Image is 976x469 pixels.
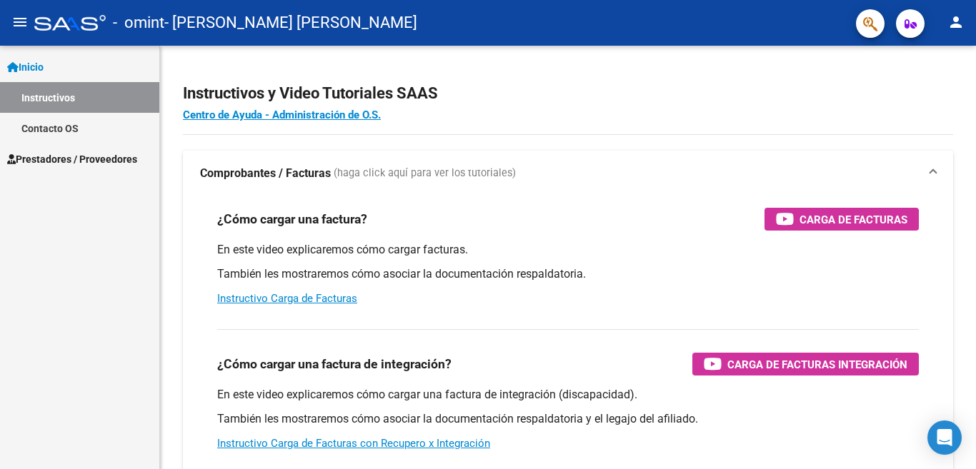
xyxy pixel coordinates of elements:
a: Instructivo Carga de Facturas con Recupero x Integración [217,437,490,450]
span: (haga click aquí para ver los tutoriales) [334,166,516,181]
strong: Comprobantes / Facturas [200,166,331,181]
a: Centro de Ayuda - Administración de O.S. [183,109,381,121]
h3: ¿Cómo cargar una factura? [217,209,367,229]
h3: ¿Cómo cargar una factura de integración? [217,354,452,374]
p: También les mostraremos cómo asociar la documentación respaldatoria. [217,266,919,282]
h2: Instructivos y Video Tutoriales SAAS [183,80,953,107]
span: - [PERSON_NAME] [PERSON_NAME] [164,7,417,39]
span: Carga de Facturas [800,211,907,228]
p: También les mostraremos cómo asociar la documentación respaldatoria y el legajo del afiliado. [217,411,919,427]
mat-expansion-panel-header: Comprobantes / Facturas (haga click aquí para ver los tutoriales) [183,151,953,196]
span: Carga de Facturas Integración [727,355,907,373]
mat-icon: person [947,14,965,31]
div: Open Intercom Messenger [927,420,962,455]
button: Carga de Facturas Integración [692,353,919,375]
button: Carga de Facturas [765,208,919,231]
p: En este video explicaremos cómo cargar facturas. [217,242,919,258]
a: Instructivo Carga de Facturas [217,292,357,305]
span: Prestadores / Proveedores [7,151,137,167]
span: Inicio [7,59,44,75]
mat-icon: menu [11,14,29,31]
span: - omint [113,7,164,39]
p: En este video explicaremos cómo cargar una factura de integración (discapacidad). [217,387,919,403]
